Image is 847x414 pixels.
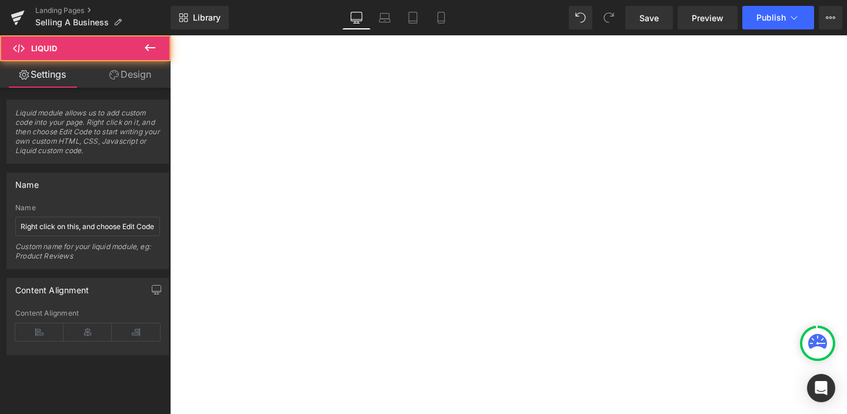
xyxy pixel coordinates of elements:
[15,173,39,190] div: Name
[807,374,835,402] div: Open Intercom Messenger
[371,6,399,29] a: Laptop
[597,6,621,29] button: Redo
[342,6,371,29] a: Desktop
[35,6,171,15] a: Landing Pages
[569,6,592,29] button: Undo
[639,12,659,24] span: Save
[88,61,173,88] a: Design
[678,6,738,29] a: Preview
[819,6,842,29] button: More
[15,108,160,163] span: Liquid module allows us to add custom code into your page. Right click on it, and then choose Edi...
[35,18,109,27] span: Selling A Business
[15,309,160,317] div: Content Alignment
[742,6,814,29] button: Publish
[692,12,723,24] span: Preview
[31,44,57,53] span: Liquid
[15,279,89,295] div: Content Alignment
[756,13,786,22] span: Publish
[171,6,229,29] a: New Library
[427,6,455,29] a: Mobile
[15,242,160,269] div: Custom name for your liquid module, eg: Product Reviews
[193,12,221,23] span: Library
[399,6,427,29] a: Tablet
[15,204,160,212] div: Name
